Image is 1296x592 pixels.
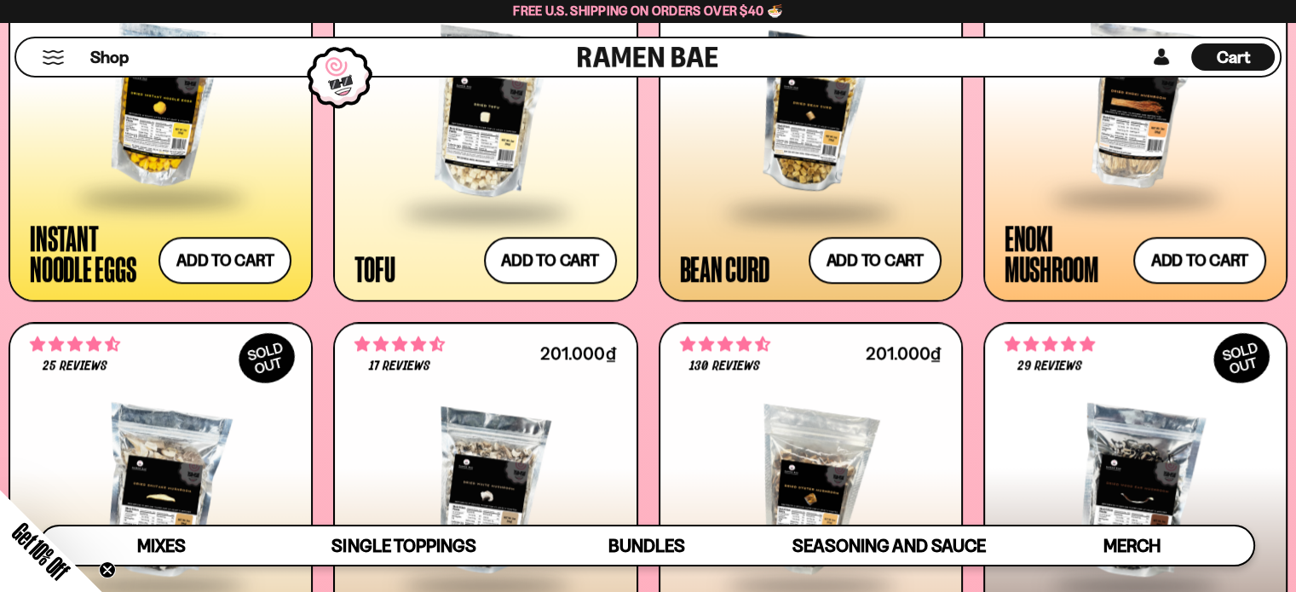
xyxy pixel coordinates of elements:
div: SOLD OUT [1205,324,1278,392]
button: Add to cart [484,237,617,284]
span: 29 reviews [1017,359,1082,373]
span: 25 reviews [43,359,107,373]
span: Cart [1217,47,1250,67]
div: Cart [1191,38,1275,76]
button: Close teaser [99,561,116,578]
div: 201.000₫ [540,345,616,361]
div: Enoki Mushroom [1005,222,1125,284]
div: 201.000₫ [866,345,942,361]
span: Get 10% Off [8,518,74,584]
span: 4.86 stars [1005,333,1095,355]
a: Shop [90,43,129,71]
span: 4.52 stars [30,333,120,355]
button: Add to cart [1133,237,1266,284]
span: Bundles [608,535,685,556]
span: Mixes [137,535,186,556]
a: Bundles [525,526,768,565]
button: Add to cart [809,237,942,284]
span: 4.68 stars [680,333,770,355]
a: Merch [1011,526,1253,565]
a: Single Toppings [283,526,526,565]
div: Tofu [354,253,395,284]
div: SOLD OUT [230,324,303,392]
span: 130 reviews [689,359,759,373]
span: Merch [1103,535,1161,556]
span: 4.59 stars [354,333,445,355]
span: Free U.S. Shipping on Orders over $40 🍜 [513,3,783,19]
button: Mobile Menu Trigger [42,50,65,65]
a: Seasoning and Sauce [768,526,1011,565]
div: Instant Noodle Eggs [30,222,150,284]
a: Mixes [40,526,283,565]
div: Bean Curd [680,253,769,284]
button: Add to cart [158,237,291,284]
span: Seasoning and Sauce [792,535,986,556]
span: Shop [90,46,129,69]
span: 17 reviews [369,359,430,373]
span: Single Toppings [331,535,475,556]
